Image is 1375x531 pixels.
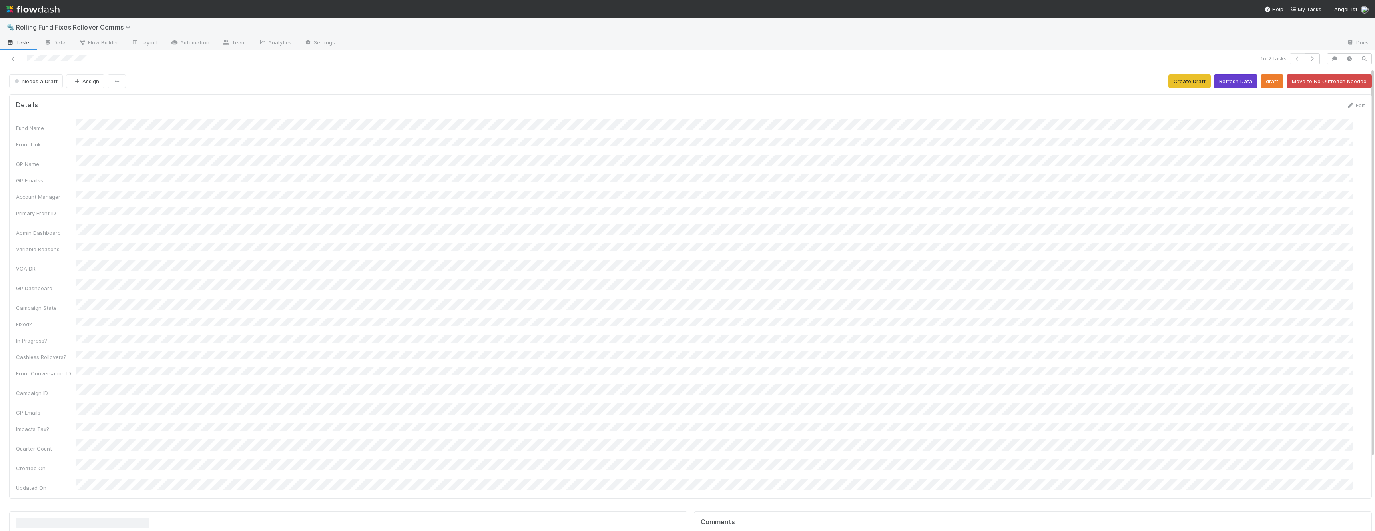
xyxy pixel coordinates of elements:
span: Tasks [6,38,31,46]
span: My Tasks [1290,6,1321,12]
div: Quarter Count [16,445,76,453]
div: Variable Reasons [16,245,76,253]
span: Flow Builder [78,38,118,46]
div: Cashless Rollovers? [16,353,76,361]
a: Automation [164,37,216,50]
img: logo-inverted-e16ddd16eac7371096b0.svg [6,2,60,16]
div: Updated On [16,484,76,492]
a: My Tasks [1290,5,1321,13]
div: VCA DRI [16,265,76,273]
div: Created On [16,464,76,472]
div: In Progress? [16,337,76,345]
div: GP Dashboard [16,284,76,292]
button: Assign [66,74,104,88]
button: Needs a Draft [9,74,63,88]
h5: Comments [701,518,1365,526]
div: GP Emailss [16,176,76,184]
span: Needs a Draft [13,78,58,84]
span: 1 of 2 tasks [1261,54,1287,62]
div: Front Conversation ID [16,369,76,377]
div: Fund Name [16,124,76,132]
button: Create Draft [1168,74,1211,88]
a: Layout [125,37,164,50]
a: Analytics [252,37,298,50]
div: Front Link [16,140,76,148]
a: Docs [1340,37,1375,50]
a: Edit [1346,102,1365,108]
button: draft [1261,74,1283,88]
div: Campaign ID [16,389,76,397]
a: Settings [298,37,341,50]
img: avatar_e8864cf0-19e8-4fe1-83d1-96e6bcd27180.png [1361,6,1369,14]
button: Refresh Data [1214,74,1257,88]
div: GP Emails [16,409,76,417]
button: Move to No Outreach Needed [1287,74,1372,88]
div: Account Manager [16,193,76,201]
div: Admin Dashboard [16,229,76,237]
a: Team [216,37,252,50]
span: AngelList [1334,6,1357,12]
div: Fixed? [16,320,76,328]
div: Help [1264,5,1283,13]
div: GP Name [16,160,76,168]
a: Flow Builder [72,37,125,50]
span: Rolling Fund Fixes Rollover Comms [16,23,135,31]
a: Data [38,37,72,50]
div: Primary Front ID [16,209,76,217]
h5: Details [16,101,38,109]
div: Impacts Tax? [16,425,76,433]
div: Campaign State [16,304,76,312]
span: 🔩 [6,24,14,30]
